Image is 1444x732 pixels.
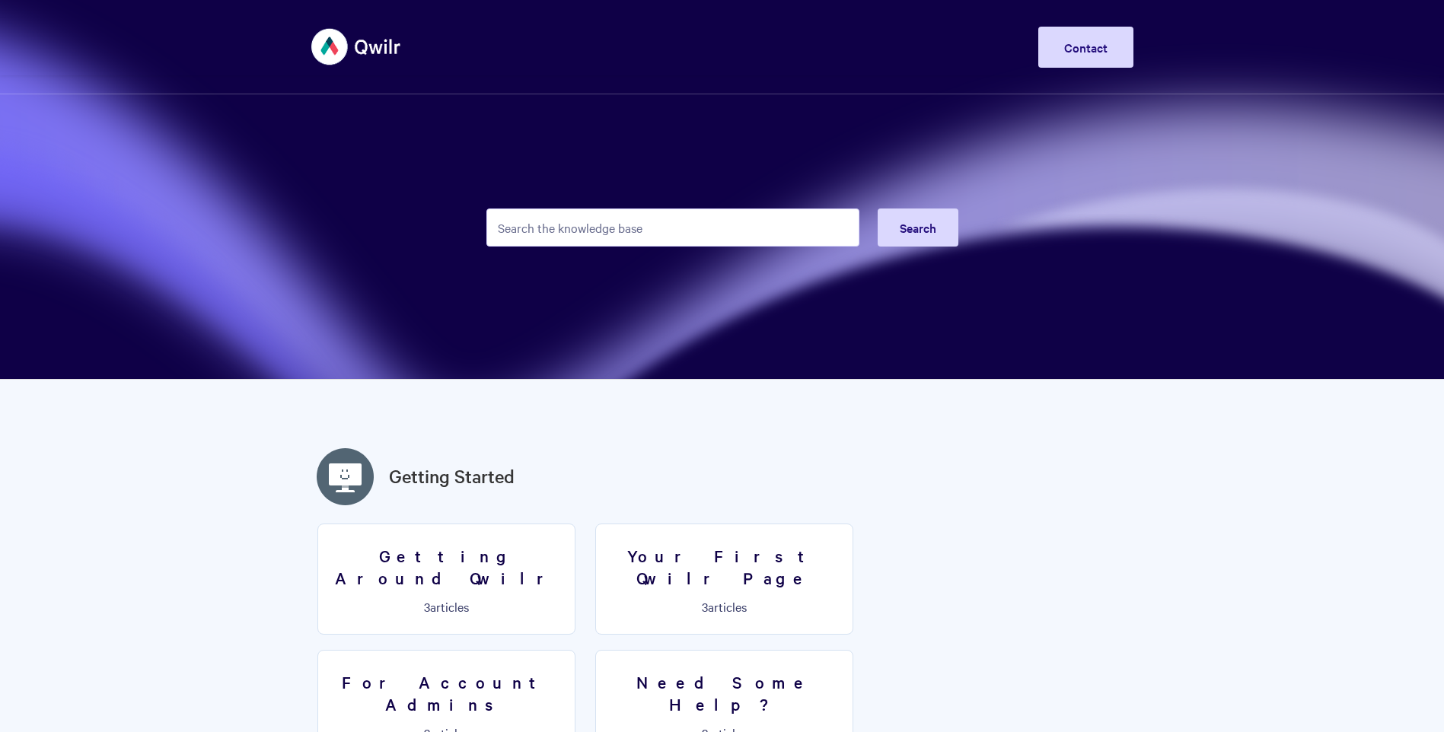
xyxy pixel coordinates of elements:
[605,600,843,613] p: articles
[327,545,566,588] h3: Getting Around Qwilr
[424,598,430,615] span: 3
[317,524,575,635] a: Getting Around Qwilr 3articles
[327,600,566,613] p: articles
[605,671,843,714] h3: Need Some Help?
[327,671,566,714] h3: For Account Admins
[389,463,515,490] a: Getting Started
[1038,27,1133,68] a: Contact
[900,219,936,236] span: Search
[595,524,853,635] a: Your First Qwilr Page 3articles
[878,208,958,247] button: Search
[605,545,843,588] h3: Your First Qwilr Page
[702,598,708,615] span: 3
[311,18,402,75] img: Qwilr Help Center
[486,208,859,247] input: Search the knowledge base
